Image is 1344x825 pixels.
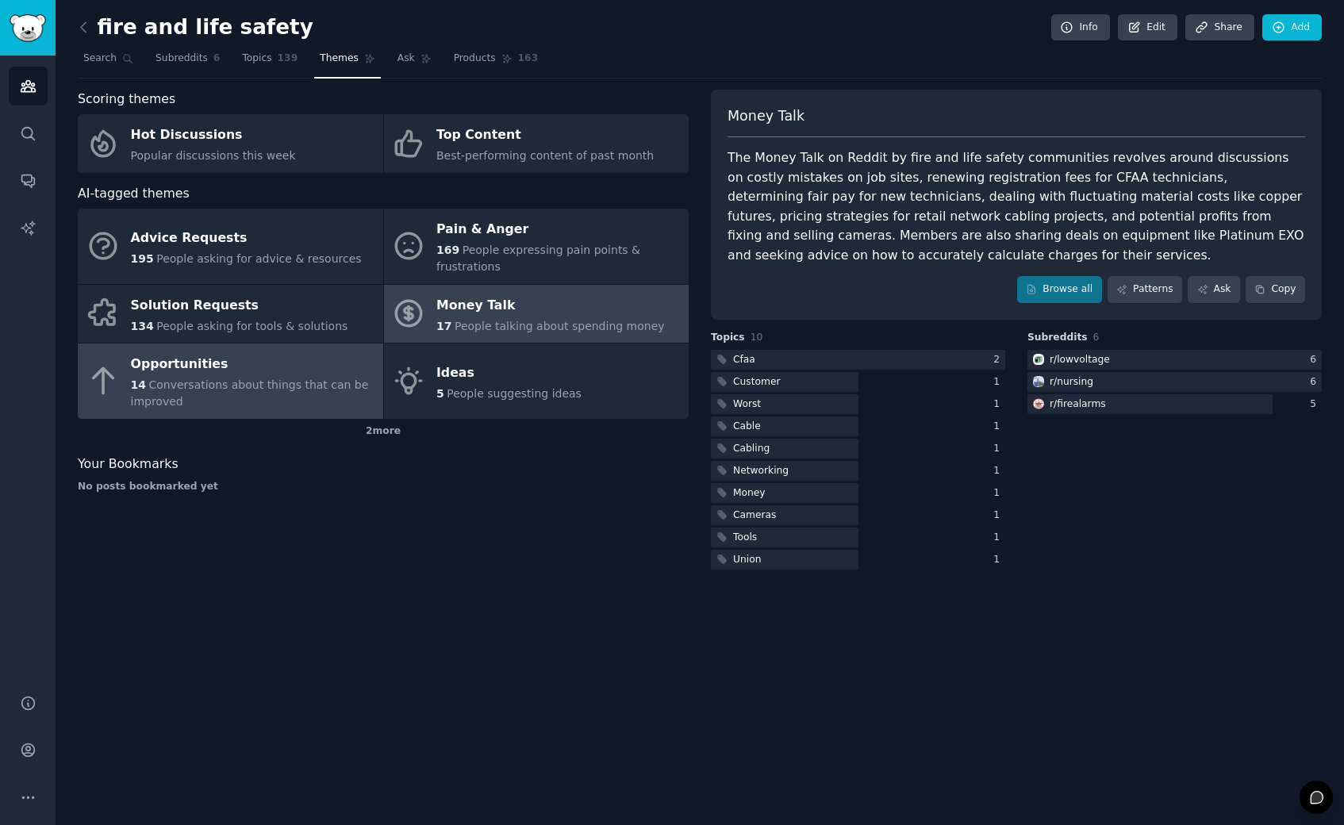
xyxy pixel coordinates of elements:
[1188,276,1240,303] a: Ask
[993,353,1005,367] div: 2
[436,244,640,273] span: People expressing pain points & frustrations
[78,480,689,494] div: No posts bookmarked yet
[78,455,179,474] span: Your Bookmarks
[448,46,543,79] a: Products163
[1118,14,1177,41] a: Edit
[711,439,1005,459] a: Cabling1
[993,397,1005,412] div: 1
[1027,331,1088,345] span: Subreddits
[392,46,437,79] a: Ask
[78,15,313,40] h2: fire and life safety
[436,244,459,256] span: 169
[1310,353,1322,367] div: 6
[711,483,1005,503] a: Money1
[1050,397,1106,412] div: r/ firealarms
[156,252,361,265] span: People asking for advice & resources
[733,353,755,367] div: Cfaa
[711,528,1005,547] a: Tools1
[150,46,225,79] a: Subreddits6
[384,209,689,284] a: Pain & Anger169People expressing pain points & frustrations
[1033,398,1044,409] img: firealarms
[711,372,1005,392] a: Customer1
[131,320,154,332] span: 134
[733,464,789,478] div: Networking
[1310,397,1322,412] div: 5
[78,46,139,79] a: Search
[131,352,375,378] div: Opportunities
[751,332,763,343] span: 10
[236,46,303,79] a: Topics139
[447,387,582,400] span: People suggesting ideas
[78,209,383,284] a: Advice Requests195People asking for advice & resources
[455,320,665,332] span: People talking about spending money
[436,387,444,400] span: 5
[993,420,1005,434] div: 1
[1027,394,1322,414] a: firealarmsr/firealarms5
[278,52,298,66] span: 139
[1093,332,1100,343] span: 6
[711,416,1005,436] a: Cable1
[733,420,761,434] div: Cable
[1185,14,1254,41] a: Share
[518,52,539,66] span: 163
[733,486,766,501] div: Money
[711,505,1005,525] a: Cameras1
[78,114,383,173] a: Hot DiscussionsPopular discussions this week
[728,148,1305,265] div: The Money Talk on Reddit by fire and life safety communities revolves around discussions on costl...
[242,52,271,66] span: Topics
[711,394,1005,414] a: Worst1
[436,149,654,162] span: Best-performing content of past month
[213,52,221,66] span: 6
[454,52,496,66] span: Products
[83,52,117,66] span: Search
[131,225,362,251] div: Advice Requests
[1051,14,1110,41] a: Info
[320,52,359,66] span: Themes
[1050,375,1093,389] div: r/ nursing
[993,442,1005,456] div: 1
[711,350,1005,370] a: Cfaa2
[384,114,689,173] a: Top ContentBest-performing content of past month
[78,419,689,444] div: 2 more
[993,553,1005,567] div: 1
[733,375,781,389] div: Customer
[1033,354,1044,365] img: lowvoltage
[1050,353,1110,367] div: r/ lowvoltage
[384,285,689,343] a: Money Talk17People talking about spending money
[10,14,46,42] img: GummySearch logo
[78,285,383,343] a: Solution Requests134People asking for tools & solutions
[733,553,761,567] div: Union
[711,550,1005,570] a: Union1
[156,320,348,332] span: People asking for tools & solutions
[1108,276,1182,303] a: Patterns
[314,46,381,79] a: Themes
[1027,372,1322,392] a: nursingr/nursing6
[436,123,654,148] div: Top Content
[733,397,761,412] div: Worst
[131,123,296,148] div: Hot Discussions
[78,343,383,419] a: Opportunities14Conversations about things that can be improved
[131,293,348,318] div: Solution Requests
[733,442,770,456] div: Cabling
[78,184,190,204] span: AI-tagged themes
[436,360,582,386] div: Ideas
[993,464,1005,478] div: 1
[1027,350,1322,370] a: lowvoltager/lowvoltage6
[131,378,369,408] span: Conversations about things that can be improved
[131,378,146,391] span: 14
[1033,376,1044,387] img: nursing
[131,149,296,162] span: Popular discussions this week
[436,217,681,243] div: Pain & Anger
[1310,375,1322,389] div: 6
[1246,276,1305,303] button: Copy
[397,52,415,66] span: Ask
[993,486,1005,501] div: 1
[384,343,689,419] a: Ideas5People suggesting ideas
[993,375,1005,389] div: 1
[733,508,776,523] div: Cameras
[1262,14,1322,41] a: Add
[131,252,154,265] span: 195
[993,508,1005,523] div: 1
[78,90,175,109] span: Scoring themes
[436,320,451,332] span: 17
